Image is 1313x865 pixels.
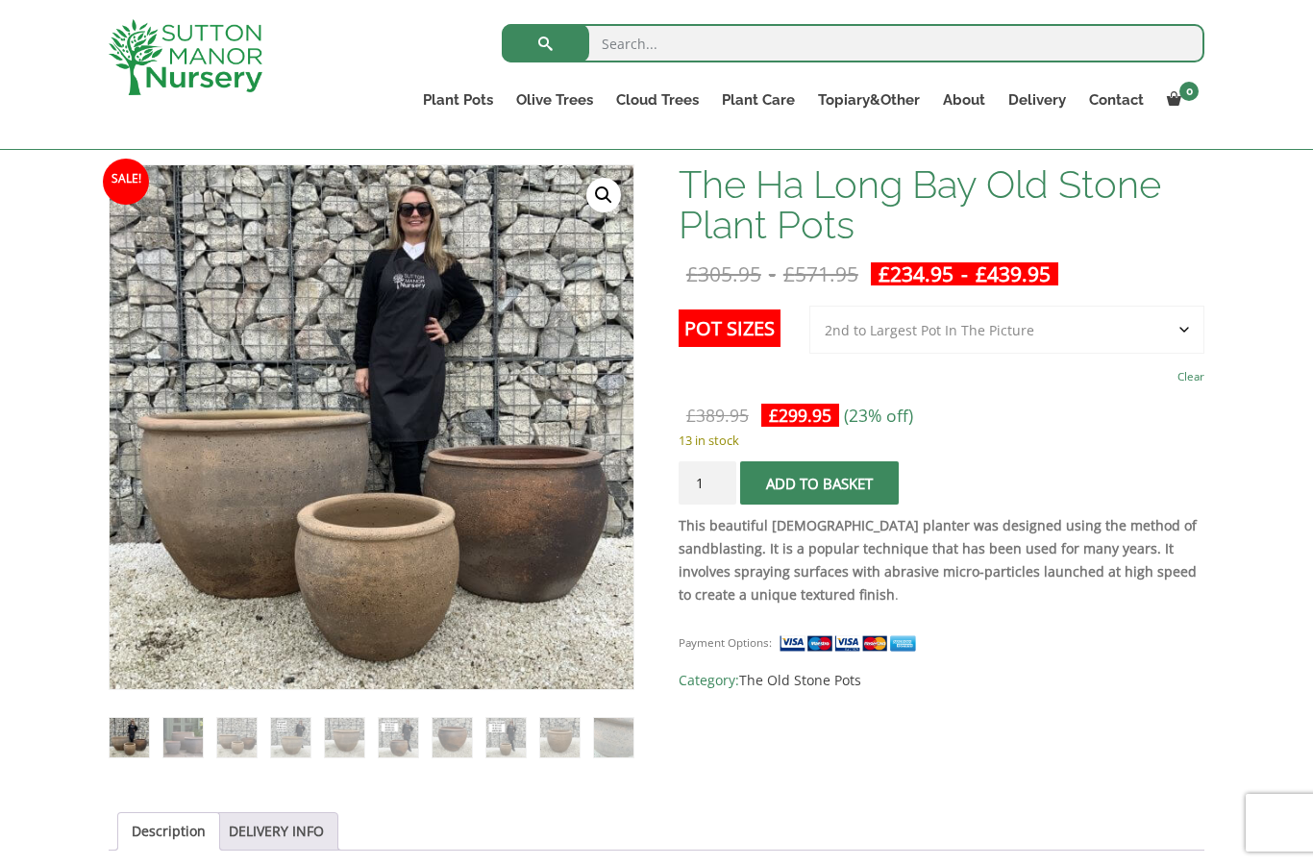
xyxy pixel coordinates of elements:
[1078,86,1155,113] a: Contact
[871,262,1058,285] ins: -
[686,404,749,427] bdi: 389.95
[686,404,696,427] span: £
[783,260,795,287] span: £
[502,24,1204,62] input: Search...
[679,262,866,285] del: -
[686,260,698,287] span: £
[769,404,831,427] bdi: 299.95
[976,260,987,287] span: £
[679,669,1204,692] span: Category:
[132,813,206,850] a: Description
[769,404,779,427] span: £
[679,461,736,505] input: Product quantity
[783,260,858,287] bdi: 571.95
[679,635,772,650] small: Payment Options:
[103,159,149,205] span: Sale!
[739,671,861,689] a: The Old Stone Pots
[779,633,923,654] img: payment supported
[679,164,1204,245] h1: The Ha Long Bay Old Stone Plant Pots
[679,309,780,347] label: Pot Sizes
[217,718,257,757] img: The Ha Long Bay Old Stone Plant Pots - Image 3
[594,718,633,757] img: The Ha Long Bay Old Stone Plant Pots - Image 10
[931,86,997,113] a: About
[879,260,954,287] bdi: 234.95
[679,514,1204,606] p: .
[586,178,621,212] a: View full-screen image gallery
[1155,86,1204,113] a: 0
[1179,82,1199,101] span: 0
[505,86,605,113] a: Olive Trees
[486,718,526,757] img: The Ha Long Bay Old Stone Plant Pots - Image 8
[879,260,890,287] span: £
[710,86,806,113] a: Plant Care
[976,260,1051,287] bdi: 439.95
[679,429,1204,452] p: 13 in stock
[844,404,913,427] span: (23% off)
[411,86,505,113] a: Plant Pots
[110,718,149,757] img: The Ha Long Bay Old Stone Plant Pots
[540,718,580,757] img: The Ha Long Bay Old Stone Plant Pots - Image 9
[1177,363,1204,390] a: Clear options
[109,19,262,95] img: logo
[271,718,310,757] img: The Ha Long Bay Old Stone Plant Pots - Image 4
[679,516,1197,604] strong: This beautiful [DEMOGRAPHIC_DATA] planter was designed using the method of sandblasting. It is a ...
[163,718,203,757] img: The Ha Long Bay Old Stone Plant Pots - Image 2
[325,718,364,757] img: The Ha Long Bay Old Stone Plant Pots - Image 5
[229,813,324,850] a: DELIVERY INFO
[605,86,710,113] a: Cloud Trees
[686,260,761,287] bdi: 305.95
[997,86,1078,113] a: Delivery
[806,86,931,113] a: Topiary&Other
[379,718,418,757] img: The Ha Long Bay Old Stone Plant Pots - Image 6
[740,461,899,505] button: Add to basket
[433,718,472,757] img: The Ha Long Bay Old Stone Plant Pots - Image 7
